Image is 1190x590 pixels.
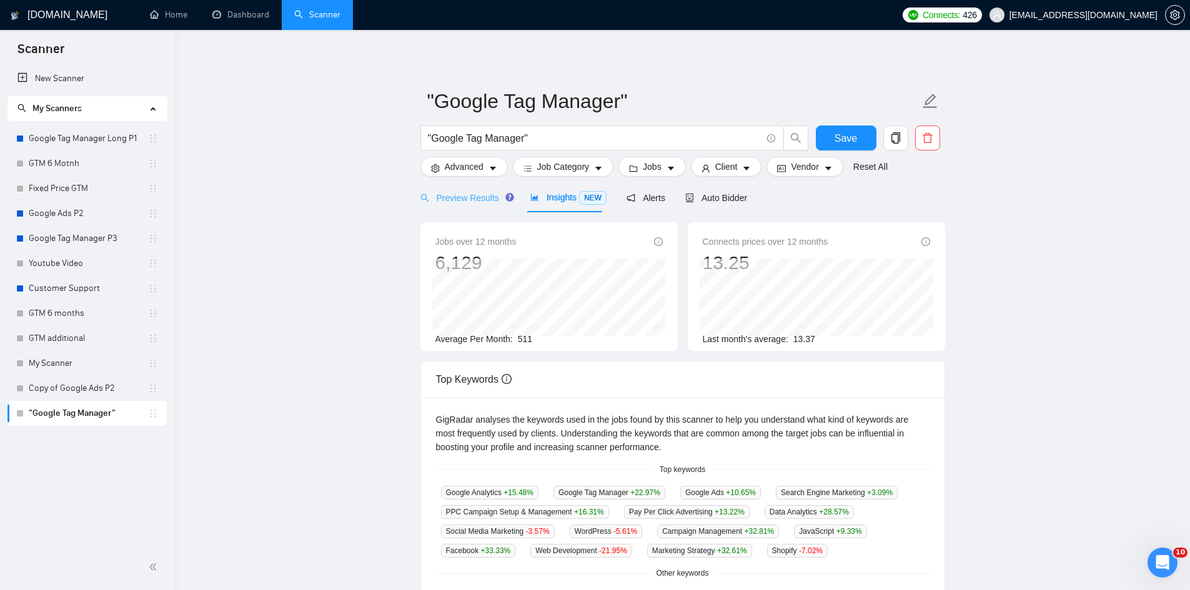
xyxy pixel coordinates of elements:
a: New Scanner [17,66,157,91]
span: Pay Per Click Advertising [624,505,750,519]
span: search [420,194,429,202]
span: +32.81 % [745,527,775,536]
span: 10 [1173,548,1188,558]
span: holder [148,383,158,393]
span: Top keywords [652,464,713,476]
span: info-circle [767,134,775,142]
a: Google Tag Manager P3 [29,226,148,251]
span: Connects prices over 12 months [703,235,828,248]
span: Search Engine Marketing [776,486,898,499]
a: Reset All [853,160,888,174]
li: Google Tag Manager Long P1 [7,126,167,151]
span: info-circle [921,237,930,246]
a: setting [1165,10,1185,20]
span: +33.33 % [481,546,511,555]
button: idcardVendorcaret-down [766,157,843,177]
div: Top Keywords [436,361,930,397]
span: holder [148,408,158,418]
span: Auto Bidder [685,193,747,203]
span: user [993,11,1001,19]
li: Google Tag Manager P3 [7,226,167,251]
span: Jobs [643,160,662,174]
span: Other keywords [648,568,716,579]
span: WordPress [570,524,643,538]
span: -5.61 % [613,527,637,536]
span: edit [922,93,938,109]
span: Web Development [530,544,632,558]
a: GTM 6 months [29,301,148,326]
img: upwork-logo.png [908,10,918,20]
span: holder [148,333,158,343]
span: +13.22 % [715,508,745,516]
span: Last month's average: [703,334,788,344]
a: Google Tag Manager Long P1 [29,126,148,151]
a: My Scanner [29,351,148,376]
button: Save [816,125,876,150]
a: Customer Support [29,276,148,301]
span: copy [884,132,908,144]
div: 13.25 [703,251,828,275]
span: holder [148,134,158,144]
span: holder [148,184,158,194]
span: info-circle [502,374,512,384]
li: "Google Tag Manager" [7,401,167,426]
span: Alerts [627,193,665,203]
span: Insights [530,192,607,202]
li: GTM 6 months [7,301,167,326]
a: Youtube Video [29,251,148,276]
button: settingAdvancedcaret-down [420,157,508,177]
iframe: Intercom live chat [1148,548,1178,578]
span: search [17,104,26,112]
span: Facebook [441,544,516,558]
span: Job Category [537,160,589,174]
span: 511 [518,334,532,344]
span: Campaign Management [657,524,779,538]
input: Search Freelance Jobs... [428,130,761,146]
button: barsJob Categorycaret-down [513,157,613,177]
span: 13.37 [793,334,815,344]
input: Scanner name... [427,86,920,117]
button: setting [1165,5,1185,25]
span: folder [629,164,638,173]
span: Advanced [445,160,483,174]
span: Google Analytics [441,486,538,499]
span: area-chart [530,193,539,202]
span: info-circle [654,237,663,246]
span: Average Per Month: [435,334,513,344]
a: dashboardDashboard [212,9,269,20]
span: My Scanners [17,103,82,114]
span: Data Analytics [765,505,854,519]
span: holder [148,358,158,368]
span: Google Tag Manager [553,486,665,499]
span: caret-down [824,164,833,173]
span: Google Ads [680,486,761,499]
div: Tooltip anchor [504,192,515,203]
span: idcard [777,164,786,173]
span: user [702,164,710,173]
span: Jobs over 12 months [435,235,517,248]
span: caret-down [667,164,675,173]
button: folderJobscaret-down [618,157,686,177]
li: New Scanner [7,66,167,91]
div: GigRadar analyses the keywords used in the jobs found by this scanner to help you understand what... [436,413,930,454]
button: delete [915,125,940,150]
span: holder [148,308,158,318]
li: Youtube Video [7,251,167,276]
a: Copy of Google Ads P2 [29,376,148,401]
span: NEW [579,191,607,205]
span: +15.48 % [503,488,533,497]
span: Shopify [767,544,828,558]
span: double-left [149,561,161,573]
span: -21.95 % [599,546,627,555]
span: Marketing Strategy [647,544,752,558]
span: delete [916,132,940,144]
a: searchScanner [294,9,340,20]
button: search [783,125,808,150]
span: holder [148,283,158,293]
span: 426 [963,8,976,22]
span: Vendor [791,160,818,174]
span: +28.57 % [819,508,849,516]
span: +16.31 % [574,508,604,516]
span: caret-down [488,164,497,173]
span: bars [523,164,532,173]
